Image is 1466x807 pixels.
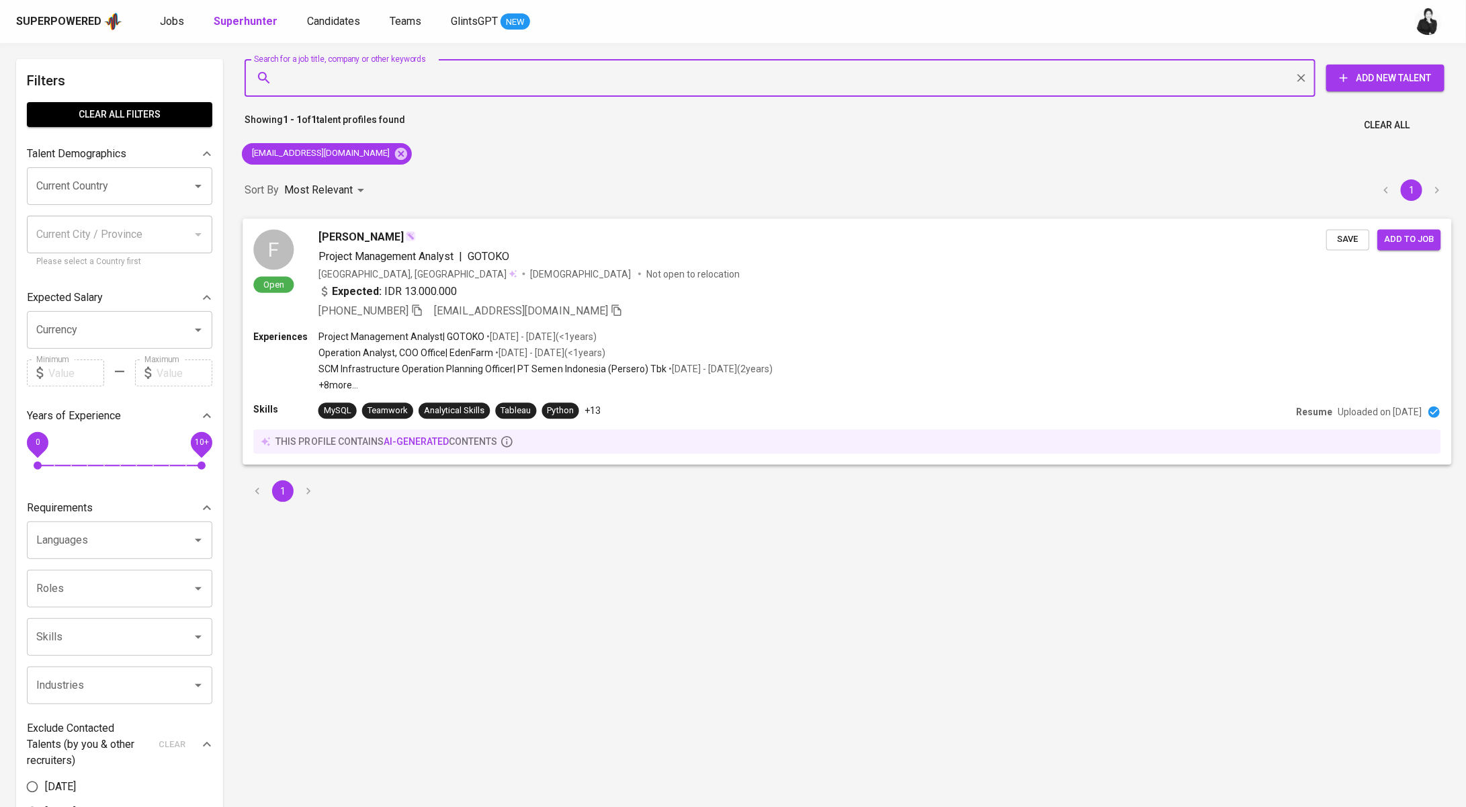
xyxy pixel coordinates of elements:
[459,248,462,264] span: |
[1384,232,1434,247] span: Add to job
[332,283,382,299] b: Expected:
[451,15,498,28] span: GlintsGPT
[189,531,208,550] button: Open
[27,402,212,429] div: Years of Experience
[27,500,93,516] p: Requirements
[390,15,421,28] span: Teams
[27,70,212,91] h6: Filters
[272,480,294,502] button: page 1
[468,249,509,262] span: GOTOKO
[501,405,531,417] div: Tableau
[214,13,280,30] a: Superhunter
[1364,117,1410,134] span: Clear All
[318,378,773,392] p: +8 more ...
[1415,8,1442,35] img: medwi@glints.com
[16,14,101,30] div: Superpowered
[1326,65,1445,91] button: Add New Talent
[384,436,449,447] span: AI-generated
[424,405,484,417] div: Analytical Skills
[307,13,363,30] a: Candidates
[405,230,416,241] img: magic_wand.svg
[284,182,353,198] p: Most Relevant
[160,15,184,28] span: Jobs
[253,229,294,269] div: F
[451,13,530,30] a: GlintsGPT NEW
[27,290,103,306] p: Expected Salary
[245,113,405,138] p: Showing of talent profiles found
[1292,69,1311,87] button: Clear
[1377,229,1440,250] button: Add to job
[1337,70,1434,87] span: Add New Talent
[318,304,408,316] span: [PHONE_NUMBER]
[27,102,212,127] button: Clear All filters
[189,579,208,598] button: Open
[253,329,318,343] p: Experiences
[258,278,290,290] span: Open
[194,438,208,448] span: 10+
[245,182,279,198] p: Sort By
[275,435,497,448] p: this profile contains contents
[484,329,596,343] p: • [DATE] - [DATE] ( <1 years )
[36,255,203,269] p: Please select a Country first
[368,405,408,417] div: Teamwork
[189,177,208,196] button: Open
[27,284,212,311] div: Expected Salary
[318,267,517,280] div: [GEOGRAPHIC_DATA], [GEOGRAPHIC_DATA]
[318,362,667,376] p: SCM Infrastructure Operation Planning Officer | PT Semen Indonesia (Persero) Tbk
[27,495,212,521] div: Requirements
[318,249,454,262] span: Project Management Analyst
[189,321,208,339] button: Open
[160,13,187,30] a: Jobs
[189,676,208,695] button: Open
[1373,179,1450,201] nav: pagination navigation
[318,346,494,359] p: Operation Analyst, COO Office | EdenFarm
[245,480,321,502] nav: pagination navigation
[27,408,121,424] p: Years of Experience
[27,720,212,769] div: Exclude Contacted Talents (by you & other recruiters)clear
[214,15,277,28] b: Superhunter
[1359,113,1415,138] button: Clear All
[585,404,601,417] p: +13
[189,628,208,646] button: Open
[1401,179,1422,201] button: page 1
[27,140,212,167] div: Talent Demographics
[531,267,633,280] span: [DEMOGRAPHIC_DATA]
[434,304,608,316] span: [EMAIL_ADDRESS][DOMAIN_NAME]
[27,720,150,769] p: Exclude Contacted Talents (by you & other recruiters)
[493,346,605,359] p: • [DATE] - [DATE] ( <1 years )
[284,178,369,203] div: Most Relevant
[390,13,424,30] a: Teams
[38,106,202,123] span: Clear All filters
[1326,229,1369,250] button: Save
[27,146,126,162] p: Talent Demographics
[318,283,458,299] div: IDR 13.000.000
[45,779,76,795] span: [DATE]
[1333,232,1363,247] span: Save
[16,11,122,32] a: Superpoweredapp logo
[318,329,485,343] p: Project Management Analyst | GOTOKO
[35,438,40,448] span: 0
[501,15,530,29] span: NEW
[307,15,360,28] span: Candidates
[245,219,1450,464] a: FOpen[PERSON_NAME]Project Management Analyst|GOTOKO[GEOGRAPHIC_DATA], [GEOGRAPHIC_DATA][DEMOGRAPH...
[242,147,398,160] span: [EMAIL_ADDRESS][DOMAIN_NAME]
[242,143,412,165] div: [EMAIL_ADDRESS][DOMAIN_NAME]
[646,267,740,280] p: Not open to relocation
[311,114,316,125] b: 1
[548,405,574,417] div: Python
[253,402,318,416] p: Skills
[318,229,404,245] span: [PERSON_NAME]
[48,359,104,386] input: Value
[666,362,773,376] p: • [DATE] - [DATE] ( 2 years )
[1338,405,1422,419] p: Uploaded on [DATE]
[104,11,122,32] img: app logo
[324,405,351,417] div: MySQL
[283,114,302,125] b: 1 - 1
[157,359,212,386] input: Value
[1296,405,1332,419] p: Resume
